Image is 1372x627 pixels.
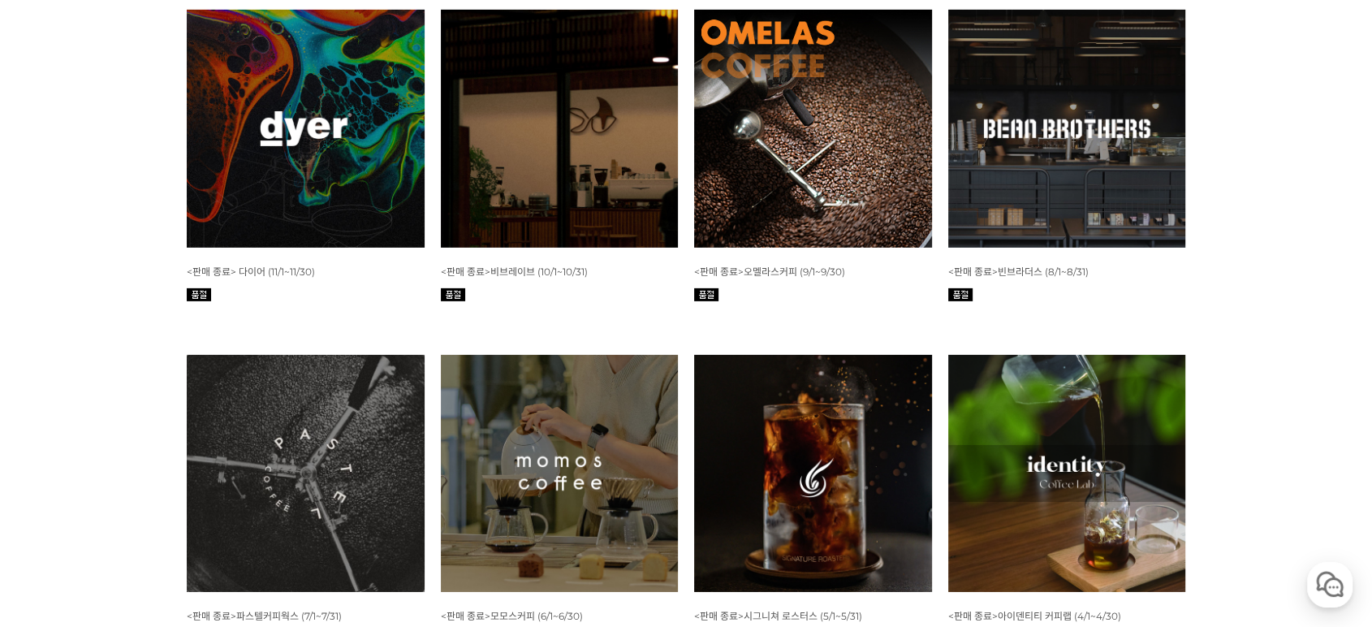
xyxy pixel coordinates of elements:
[948,265,1089,278] a: <판매 종료>빈브라더스 (8/1~8/31)
[187,288,211,301] img: 품절
[948,610,1121,622] span: <판매 종료>아이덴티티 커피랩 (4/1~4/30)
[187,266,315,278] span: <판매 종료> 다이어 (11/1~11/30)
[694,266,845,278] span: <판매 종료>오멜라스커피 (9/1~9/30)
[948,288,973,301] img: 품절
[149,517,168,530] span: 대화
[251,517,270,530] span: 설정
[694,355,932,593] img: 5월 월픽 시그니쳐 로스터스
[694,10,932,248] img: 9월 월픽 오멜라스 커피
[107,492,209,533] a: 대화
[5,492,107,533] a: 홈
[441,609,583,622] a: <판매 종료>모모스커피 (6/1~6/30)
[51,517,61,530] span: 홈
[948,355,1186,593] img: 4월 월픽 아이덴티티 커피랩
[187,10,425,248] img: 11월 월픽 다이어
[694,609,862,622] a: <판매 종료>시그니쳐 로스터스 (5/1~5/31)
[187,355,425,593] img: 7월 월픽 파스텔커피웍스
[694,610,862,622] span: <판매 종료>시그니쳐 로스터스 (5/1~5/31)
[948,266,1089,278] span: <판매 종료>빈브라더스 (8/1~8/31)
[187,610,342,622] span: <판매 종료>파스텔커피웍스 (7/1~7/31)
[209,492,312,533] a: 설정
[441,266,588,278] span: <판매 종료>비브레이브 (10/1~10/31)
[187,265,315,278] a: <판매 종료> 다이어 (11/1~11/30)
[694,288,718,301] img: 품절
[441,288,465,301] img: 품절
[441,610,583,622] span: <판매 종료>모모스커피 (6/1~6/30)
[441,355,679,593] img: 6월 월픽 모모스커피
[441,10,679,248] img: 10월 월픽 비브레이브
[694,265,845,278] a: <판매 종료>오멜라스커피 (9/1~9/30)
[441,265,588,278] a: <판매 종료>비브레이브 (10/1~10/31)
[187,609,342,622] a: <판매 종료>파스텔커피웍스 (7/1~7/31)
[948,10,1186,248] img: 8월 월픽 빈브라더스
[948,609,1121,622] a: <판매 종료>아이덴티티 커피랩 (4/1~4/30)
